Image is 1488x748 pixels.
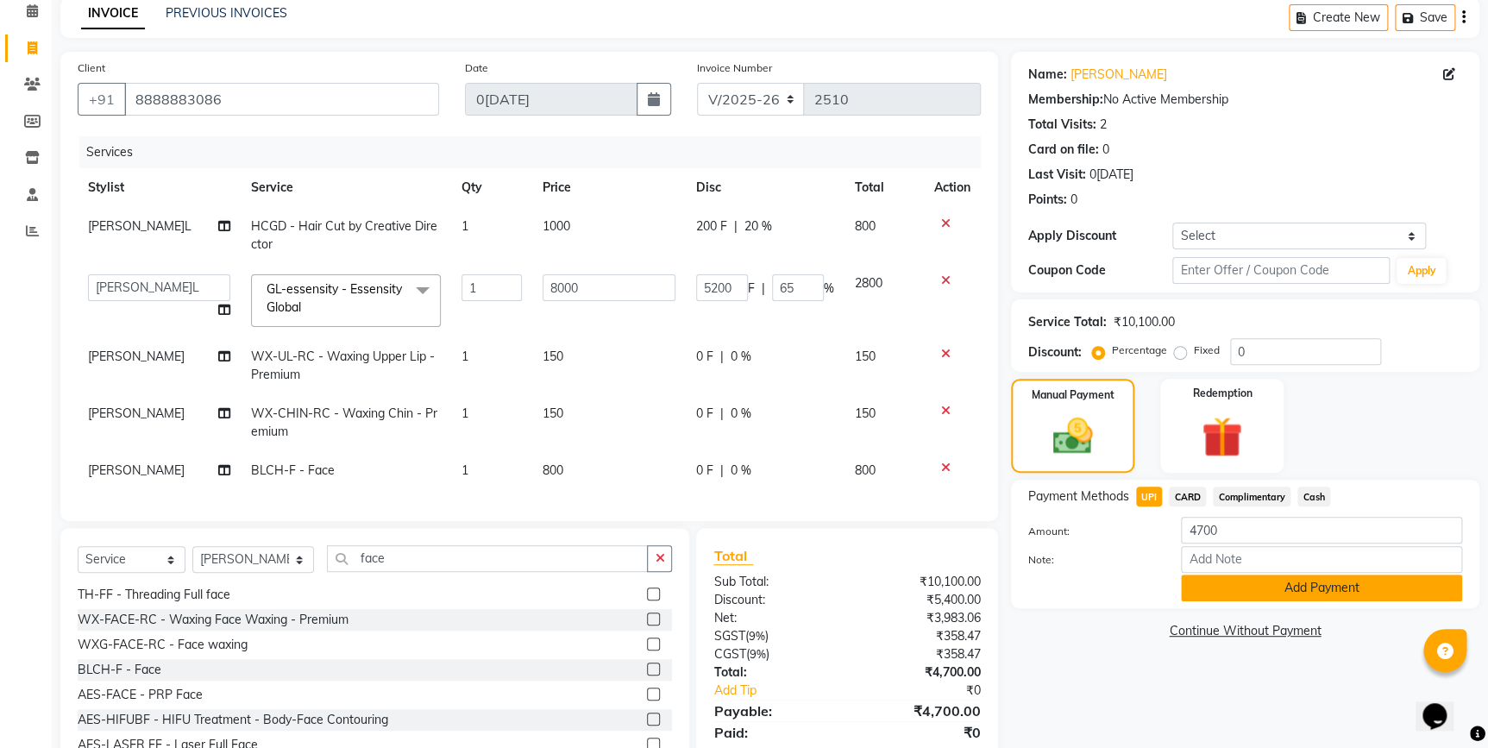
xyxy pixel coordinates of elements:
[700,722,847,743] div: Paid:
[1070,66,1167,84] a: [PERSON_NAME]
[88,349,185,364] span: [PERSON_NAME]
[696,348,713,366] span: 0 F
[1395,4,1455,31] button: Save
[1028,166,1086,184] div: Last Visit:
[1028,343,1082,361] div: Discount:
[1070,191,1077,209] div: 0
[1028,91,1103,109] div: Membership:
[543,405,563,421] span: 150
[1213,487,1290,506] span: Complimentary
[700,663,847,682] div: Total:
[543,462,563,478] span: 800
[844,168,924,207] th: Total
[855,218,876,234] span: 800
[720,348,724,366] span: |
[696,405,713,423] span: 0 F
[461,405,468,421] span: 1
[1194,343,1220,358] label: Fixed
[1028,141,1099,159] div: Card on file:
[1028,313,1107,331] div: Service Total:
[824,280,834,298] span: %
[88,405,185,421] span: [PERSON_NAME]
[543,218,570,234] span: 1000
[1028,91,1462,109] div: No Active Membership
[1040,413,1104,459] img: _cash.svg
[88,462,185,478] span: [PERSON_NAME]
[686,168,844,207] th: Disc
[748,629,764,643] span: 9%
[700,609,847,627] div: Net:
[847,645,994,663] div: ₹358.47
[1014,622,1476,640] a: Continue Without Payment
[1189,412,1255,462] img: _gift.svg
[713,547,753,565] span: Total
[700,701,847,721] div: Payable:
[749,647,765,661] span: 9%
[847,627,994,645] div: ₹358.47
[1028,191,1067,209] div: Points:
[465,60,488,76] label: Date
[762,280,765,298] span: |
[720,405,724,423] span: |
[855,349,876,364] span: 150
[78,586,230,604] div: TH-FF - Threading Full face
[847,609,994,627] div: ₹3,983.06
[532,168,686,207] th: Price
[251,218,437,252] span: HCGD - Hair Cut by Creative Director
[78,636,248,654] div: WXG-FACE-RC - Face waxing
[1028,227,1173,245] div: Apply Discount
[1181,575,1462,601] button: Add Payment
[301,299,309,315] a: x
[731,405,751,423] span: 0 %
[1136,487,1163,506] span: UPI
[700,573,847,591] div: Sub Total:
[713,646,745,662] span: CGST
[78,168,241,207] th: Stylist
[461,218,468,234] span: 1
[700,627,847,645] div: ( )
[78,611,348,629] div: WX-FACE-RC - Waxing Face Waxing - Premium
[251,405,437,439] span: WX-CHIN-RC - Waxing Chin - Premium
[847,573,994,591] div: ₹10,100.00
[251,349,435,382] span: WX-UL-RC - Waxing Upper Lip - Premium
[1028,487,1129,506] span: Payment Methods
[251,462,335,478] span: BLCH-F - Face
[79,136,994,168] div: Services
[855,405,876,421] span: 150
[124,83,439,116] input: Search by Name/Mobile/Email/Code
[744,217,772,236] span: 20 %
[1181,546,1462,573] input: Add Note
[1102,141,1109,159] div: 0
[78,60,105,76] label: Client
[1089,166,1133,184] div: 0[DATE]
[1028,116,1096,134] div: Total Visits:
[847,591,994,609] div: ₹5,400.00
[1397,258,1446,284] button: Apply
[1297,487,1330,506] span: Cash
[78,661,161,679] div: BLCH-F - Face
[855,275,882,291] span: 2800
[713,628,744,644] span: SGST
[1028,261,1173,280] div: Coupon Code
[461,349,468,364] span: 1
[847,722,994,743] div: ₹0
[1031,387,1114,403] label: Manual Payment
[696,217,727,236] span: 200 F
[734,217,738,236] span: |
[748,280,755,298] span: F
[1015,552,1169,568] label: Note:
[1100,116,1107,134] div: 2
[871,682,993,700] div: ₹0
[1112,343,1167,358] label: Percentage
[451,168,532,207] th: Qty
[1114,313,1175,331] div: ₹10,100.00
[847,701,994,721] div: ₹4,700.00
[700,591,847,609] div: Discount:
[1181,517,1462,544] input: Amount
[696,462,713,480] span: 0 F
[720,462,724,480] span: |
[267,281,402,315] span: GL-essensity - Essensity Global
[700,682,871,700] a: Add Tip
[731,348,751,366] span: 0 %
[1028,66,1067,84] div: Name:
